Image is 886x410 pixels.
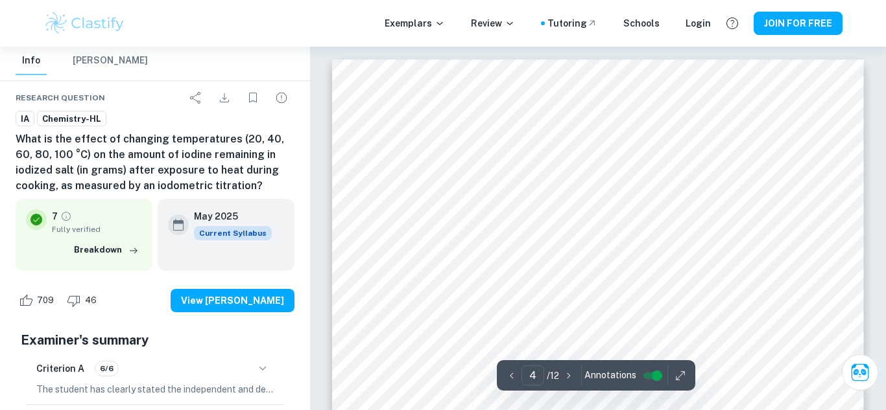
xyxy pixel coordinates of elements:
[686,16,711,30] a: Login
[842,354,878,391] button: Ask Clai
[547,369,559,383] p: / 12
[240,85,266,111] div: Bookmark
[194,209,261,223] h6: May 2025
[37,111,106,127] a: Chemistry-HL
[623,16,660,30] a: Schools
[95,363,118,374] span: 6/6
[547,16,597,30] a: Tutoring
[30,294,61,307] span: 709
[584,369,636,382] span: Annotations
[73,47,148,75] button: [PERSON_NAME]
[194,226,272,240] span: Current Syllabus
[38,113,106,126] span: Chemistry-HL
[183,85,209,111] div: Share
[385,16,445,30] p: Exemplars
[16,290,61,311] div: Like
[211,85,237,111] div: Download
[16,113,34,126] span: IA
[52,209,58,223] p: 7
[60,211,72,222] a: Grade fully verified
[721,12,743,34] button: Help and Feedback
[78,294,104,307] span: 46
[16,92,105,104] span: Research question
[194,226,272,240] div: This exemplar is based on the current syllabus. Feel free to refer to it for inspiration/ideas wh...
[269,85,294,111] div: Report issue
[71,240,142,260] button: Breakdown
[43,10,126,36] img: Clastify logo
[471,16,515,30] p: Review
[36,361,84,376] h6: Criterion A
[171,289,294,312] button: View [PERSON_NAME]
[36,382,274,396] p: The student has clearly stated the independent and dependent variables in the research question, ...
[754,12,843,35] button: JOIN FOR FREE
[52,223,142,235] span: Fully verified
[21,330,289,350] h5: Examiner's summary
[64,290,104,311] div: Dislike
[16,111,34,127] a: IA
[16,131,294,194] h6: What is the effect of changing temperatures (20, 40, 60, 80, 100 °C) on the amount of iodine rema...
[16,47,47,75] button: Info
